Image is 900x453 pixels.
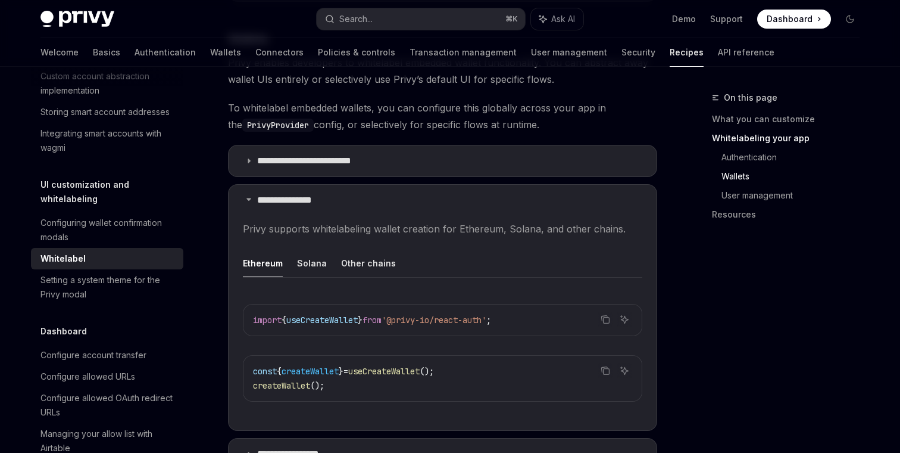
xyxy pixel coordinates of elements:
a: Security [621,38,655,67]
a: Integrating smart accounts with wagmi [31,123,183,159]
a: Resources [712,205,869,224]
span: ⌘ K [505,14,518,24]
a: What you can customize [712,110,869,129]
a: Storing smart account addresses [31,101,183,123]
span: ; [486,315,491,325]
span: Privy enables developers to whitelabel embedded wallet functionality. You can abstract away walle... [228,54,657,88]
a: Whitelabeling your app [712,129,869,148]
div: Setting a system theme for the Privy modal [40,273,176,302]
a: Welcome [40,38,79,67]
button: Ethereum [243,249,283,277]
h5: UI customization and whitelabeling [40,178,183,206]
div: Storing smart account addresses [40,105,170,119]
span: (); [420,366,434,377]
span: Privy supports whitelabeling wallet creation for Ethereum, Solana, and other chains. [243,221,642,237]
div: Configure allowed OAuth redirect URLs [40,391,176,420]
button: Ask AI [531,8,583,30]
a: Wallets [210,38,241,67]
span: { [277,366,282,377]
img: dark logo [40,11,114,27]
a: Policies & controls [318,38,395,67]
details: **** **** *****Privy supports whitelabeling wallet creation for Ethereum, Solana, and other chain... [228,184,657,431]
button: Search...⌘K [317,8,525,30]
span: useCreateWallet [286,315,358,325]
h5: Dashboard [40,324,87,339]
span: On this page [724,91,777,105]
a: Connectors [255,38,304,67]
a: Configure account transfer [31,345,183,366]
a: User management [531,38,607,67]
span: '@privy-io/react-auth' [382,315,486,325]
span: const [253,366,277,377]
a: Basics [93,38,120,67]
span: import [253,315,282,325]
button: Copy the contents from the code block [598,363,613,378]
a: Recipes [670,38,704,67]
a: API reference [718,38,774,67]
a: Configure allowed URLs [31,366,183,387]
span: To whitelabel embedded wallets, you can configure this globally across your app in the config, or... [228,100,657,133]
a: Support [710,13,743,25]
span: Ask AI [551,13,575,25]
span: Dashboard [767,13,812,25]
a: Authentication [135,38,196,67]
span: from [362,315,382,325]
button: Solana [297,249,327,277]
button: Ask AI [617,363,632,378]
span: (); [310,380,324,391]
a: Configure allowed OAuth redirect URLs [31,387,183,423]
span: createWallet [282,366,339,377]
a: Configuring wallet confirmation modals [31,212,183,248]
a: Authentication [721,148,869,167]
code: PrivyProvider [242,119,314,132]
a: Whitelabel [31,248,183,269]
a: Dashboard [757,10,831,29]
a: Demo [672,13,696,25]
button: Copy the contents from the code block [598,312,613,327]
a: Transaction management [410,38,517,67]
div: Configure allowed URLs [40,370,135,384]
span: { [282,315,286,325]
div: Whitelabel [40,252,86,266]
div: Configuring wallet confirmation modals [40,216,176,244]
span: = [343,366,348,377]
div: Integrating smart accounts with wagmi [40,126,176,155]
span: useCreateWallet [348,366,420,377]
div: Search... [339,12,373,26]
span: } [339,366,343,377]
span: } [358,315,362,325]
button: Toggle dark mode [840,10,860,29]
button: Ask AI [617,312,632,327]
a: Setting a system theme for the Privy modal [31,269,183,305]
div: Configure account transfer [40,348,146,362]
a: User management [721,186,869,205]
a: Wallets [721,167,869,186]
button: Other chains [341,249,396,277]
span: createWallet [253,380,310,391]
